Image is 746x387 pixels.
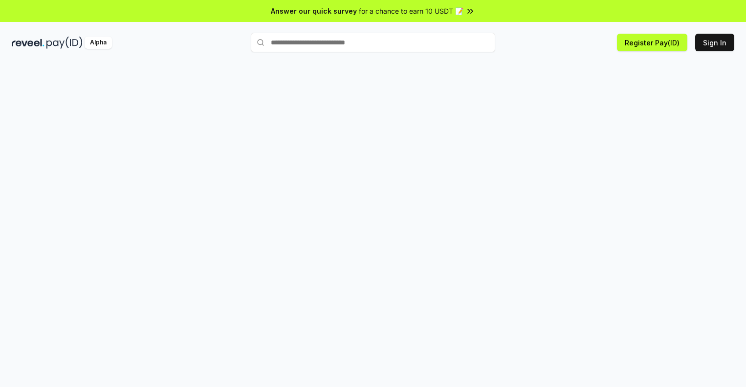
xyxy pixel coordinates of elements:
[271,6,357,16] span: Answer our quick survey
[617,34,687,51] button: Register Pay(ID)
[46,37,83,49] img: pay_id
[695,34,734,51] button: Sign In
[85,37,112,49] div: Alpha
[359,6,463,16] span: for a chance to earn 10 USDT 📝
[12,37,44,49] img: reveel_dark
